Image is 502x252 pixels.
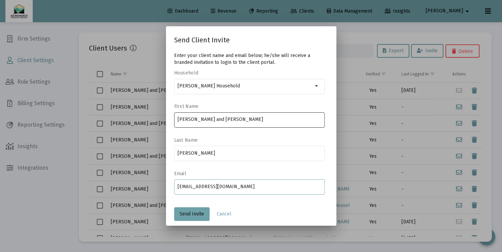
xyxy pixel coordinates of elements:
[174,70,321,76] label: Household
[313,82,321,90] mat-icon: arrow_drop_down
[174,171,321,177] label: Email
[217,211,231,217] span: Cancel
[174,103,321,109] label: First Name
[211,207,237,221] button: Cancel
[174,137,321,143] label: Last Name
[174,52,328,66] p: Enter your client name and email below; he/she will receive a branded invitation to login to the ...
[178,83,313,89] input: Select a Household
[174,207,210,221] button: Send Invite
[180,211,204,217] span: Send Invite
[174,34,328,45] div: Send Client Invite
